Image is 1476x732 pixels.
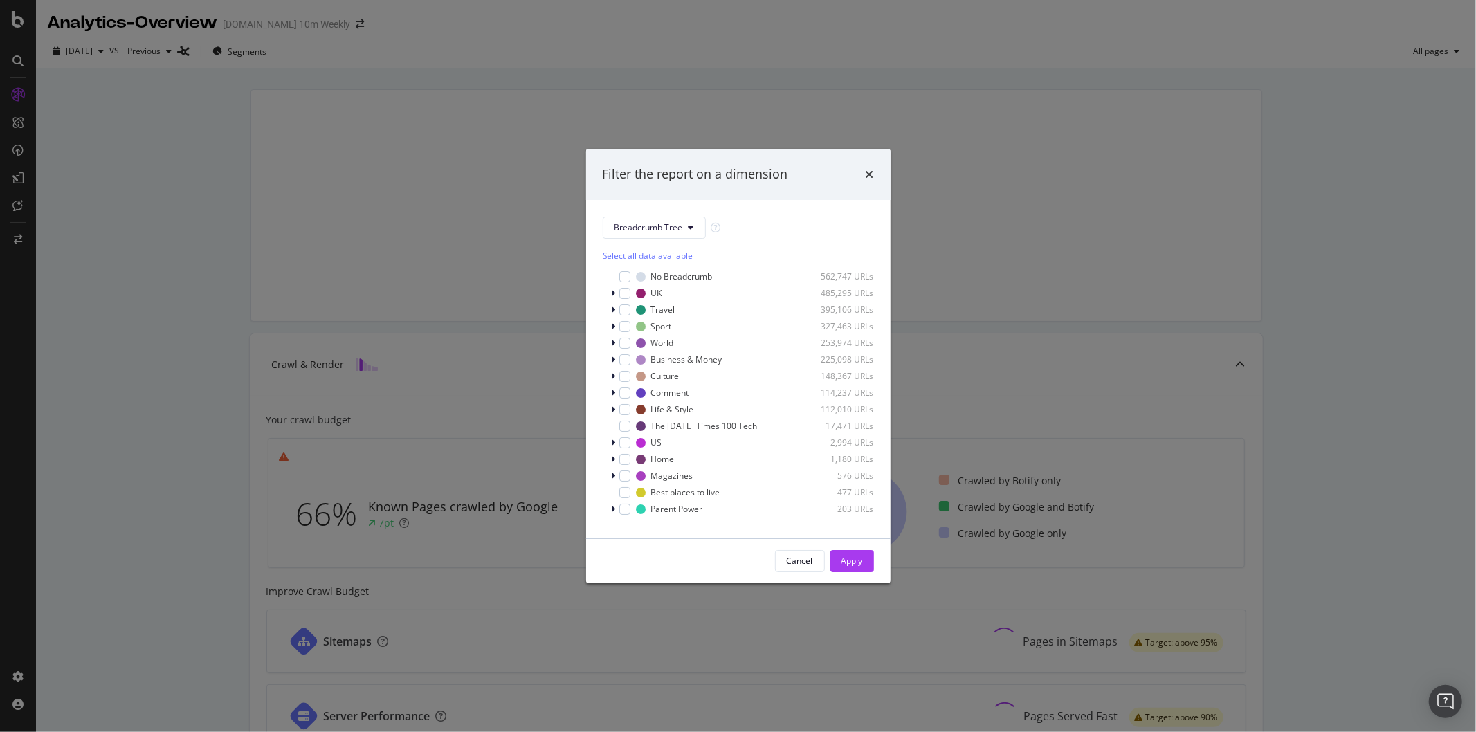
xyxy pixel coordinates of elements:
[651,403,694,415] div: Life & Style
[806,486,874,498] div: 477 URLs
[651,453,675,465] div: Home
[603,217,706,239] button: Breadcrumb Tree
[806,304,874,315] div: 395,106 URLs
[806,354,874,365] div: 225,098 URLs
[651,337,674,349] div: World
[651,387,689,399] div: Comment
[806,337,874,349] div: 253,974 URLs
[603,250,874,262] div: Select all data available
[586,149,891,583] div: modal
[651,470,693,482] div: Magazines
[651,271,713,282] div: No Breadcrumb
[775,550,825,572] button: Cancel
[806,403,874,415] div: 112,010 URLs
[651,503,703,515] div: Parent Power
[806,453,874,465] div: 1,180 URLs
[614,221,683,233] span: Breadcrumb Tree
[806,287,874,299] div: 485,295 URLs
[841,555,863,567] div: Apply
[1429,685,1462,718] div: Open Intercom Messenger
[806,420,874,432] div: 17,471 URLs
[806,387,874,399] div: 114,237 URLs
[866,165,874,183] div: times
[651,287,662,299] div: UK
[651,320,672,332] div: Sport
[806,271,874,282] div: 562,747 URLs
[806,370,874,382] div: 148,367 URLs
[787,555,813,567] div: Cancel
[806,503,874,515] div: 203 URLs
[651,304,675,315] div: Travel
[806,470,874,482] div: 576 URLs
[603,165,788,183] div: Filter the report on a dimension
[651,420,758,432] div: The [DATE] Times 100 Tech
[806,320,874,332] div: 327,463 URLs
[651,437,662,448] div: US
[806,437,874,448] div: 2,994 URLs
[651,370,680,382] div: Culture
[651,354,722,365] div: Business & Money
[830,550,874,572] button: Apply
[651,486,720,498] div: Best places to live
